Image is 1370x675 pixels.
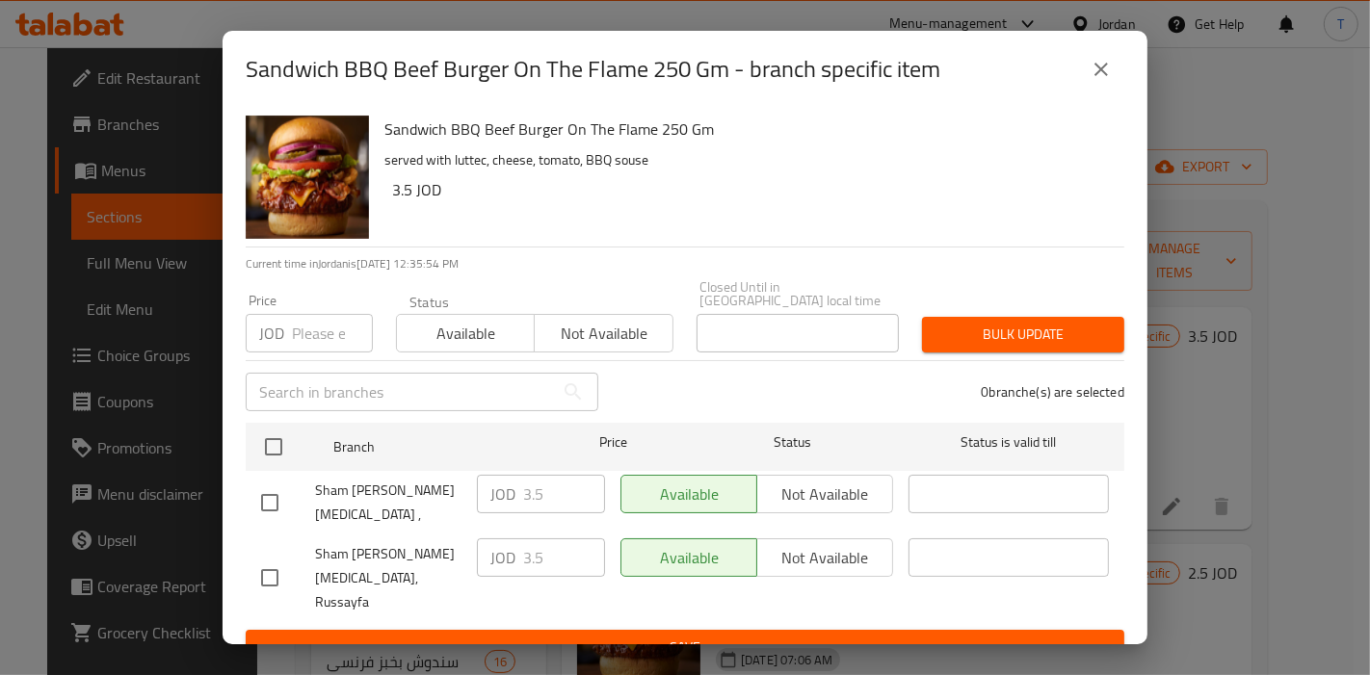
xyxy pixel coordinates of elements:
button: Save [246,630,1124,665]
input: Please enter price [292,314,373,352]
span: Save [261,636,1109,660]
p: 0 branche(s) are selected [981,382,1124,402]
p: Current time in Jordan is [DATE] 12:35:54 PM [246,255,1124,273]
span: Not available [542,320,665,348]
h2: Sandwich BBQ Beef Burger On The Flame 250 Gm - branch specific item [246,54,940,85]
span: Sham [PERSON_NAME][MEDICAL_DATA], Russayfa [315,542,461,614]
span: Status [693,430,893,454]
span: Available [405,320,527,348]
p: JOD [490,546,515,569]
img: Sandwich BBQ Beef Burger On The Flame 250 Gm [246,116,369,239]
button: Available [396,314,535,352]
input: Please enter price [523,538,605,577]
button: Not available [534,314,672,352]
button: close [1078,46,1124,92]
span: Price [549,430,677,454]
span: Sham [PERSON_NAME][MEDICAL_DATA] , [315,479,461,527]
input: Please enter price [523,475,605,513]
span: Bulk update [937,323,1109,347]
p: JOD [490,482,515,506]
input: Search in branches [246,373,554,411]
p: JOD [259,322,284,345]
button: Bulk update [922,317,1124,352]
p: served with luttec, cheese, tomato, BBQ souse [384,148,1109,172]
span: Status is valid till [909,430,1109,454]
h6: 3.5 JOD [392,176,1109,203]
span: Branch [333,435,534,459]
h6: Sandwich BBQ Beef Burger On The Flame 250 Gm [384,116,1109,143]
